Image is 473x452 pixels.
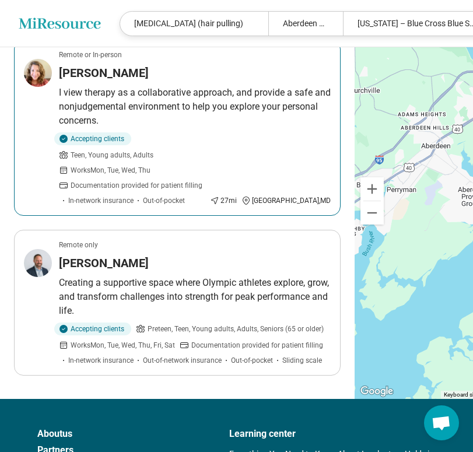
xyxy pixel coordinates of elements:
h3: [PERSON_NAME] [59,255,149,271]
a: Learning center [229,427,444,441]
div: 27 mi [210,195,237,206]
span: Documentation provided for patient filling [191,340,323,351]
span: Out-of-pocket [231,355,273,366]
p: Creating a supportive space where Olympic athletes explore, grow, and transform challenges into s... [59,276,331,318]
button: Zoom out [360,201,384,225]
span: Preteen, Teen, Young adults, Adults, Seniors (65 or older) [148,324,324,334]
p: Remote only [59,240,98,250]
div: Aberdeen Proving Ground, [GEOGRAPHIC_DATA] [268,12,342,36]
div: [GEOGRAPHIC_DATA] , MD [241,195,331,206]
span: Teen, Young adults, Adults [71,150,153,160]
h3: [PERSON_NAME] [59,65,149,81]
span: Out-of-network insurance [143,355,222,366]
span: In-network insurance [68,355,134,366]
div: Accepting clients [54,132,131,145]
a: Open this area in Google Maps (opens a new window) [358,384,396,399]
span: Works Mon, Tue, Wed, Thu, Fri, Sat [71,340,175,351]
span: Works Mon, Tue, Wed, Thu [71,165,150,176]
p: Remote or In-person [59,50,122,60]
span: Sliding scale [282,355,322,366]
a: Open chat [424,405,459,440]
img: Google [358,384,396,399]
span: Documentation provided for patient filling [71,180,202,191]
div: [MEDICAL_DATA] (hair pulling) [120,12,268,36]
div: Accepting clients [54,323,131,335]
span: In-network insurance [68,195,134,206]
button: Zoom in [360,177,384,201]
span: Out-of-pocket [143,195,185,206]
p: I view therapy as a collaborative approach, and provide a safe and nonjudgemental environment to ... [59,86,331,128]
a: Aboutus [37,427,186,441]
